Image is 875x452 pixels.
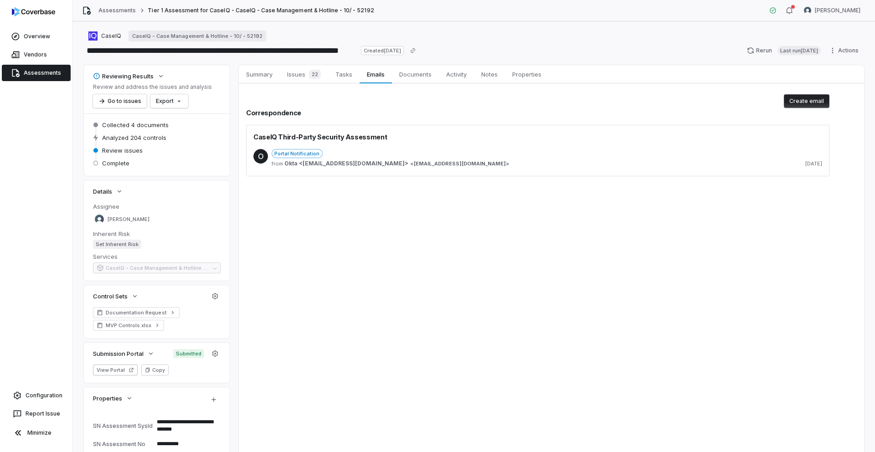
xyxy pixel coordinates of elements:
span: Activity [443,68,470,80]
dt: Assignee [93,202,221,211]
span: Submitted [173,349,204,358]
span: [PERSON_NAME] [815,7,860,14]
span: Created [DATE] [361,46,404,55]
span: Portal Notification [272,149,323,158]
button: Minimize [4,424,69,442]
span: Control Sets [93,292,128,300]
span: [EMAIL_ADDRESS][DOMAIN_NAME] [414,160,506,167]
span: 22 [309,70,321,79]
button: View Portal [93,365,138,375]
a: Overview [2,28,71,45]
span: Emails [363,68,388,80]
dt: Services [93,252,221,261]
button: Control Sets [90,288,141,304]
span: Analyzed 204 controls [102,134,166,142]
span: Minimize [27,429,51,437]
span: Review issues [102,146,143,154]
span: Properties [93,394,122,402]
span: CaseIQ [101,32,121,40]
span: Configuration [26,392,62,399]
button: Details [90,183,126,200]
a: Assessments [98,7,136,14]
a: CaseIQ - Case Management & Hotline - 10/ - 52192 [129,31,266,41]
img: Samuel Folarin avatar [95,215,104,224]
span: Tier 1 Assessment for CaseIQ - CaseIQ - Case Management & Hotline - 10/ - 52192 [148,7,374,14]
span: Documents [396,68,435,80]
button: Create email [784,94,829,108]
button: Reviewing Results [90,68,167,84]
span: O [253,149,268,164]
button: Properties [90,390,136,406]
div: SN Assessment No [93,441,153,447]
a: MVP Controls.xlsx [93,320,164,331]
span: from [272,160,281,167]
span: Submission Portal [93,349,144,358]
span: Complete [102,159,129,167]
span: [PERSON_NAME] [108,216,149,223]
span: Summary [242,68,276,80]
button: Go to issues [93,94,147,108]
div: SN Assessment SysId [93,422,153,429]
span: Set Inherent Risk [93,240,141,249]
span: Issues [283,68,324,81]
span: Okta <[EMAIL_ADDRESS][DOMAIN_NAME]> [284,160,408,167]
button: Samuel Folarin avatar[PERSON_NAME] [798,4,866,17]
span: MVP Controls.xlsx [106,322,151,329]
button: Copy link [405,42,421,59]
img: Samuel Folarin avatar [804,7,811,14]
p: Review and address the issues and analysis [93,83,212,91]
img: logo-D7KZi-bG.svg [12,7,55,16]
span: Vendors [24,51,47,58]
button: Export [150,94,188,108]
span: > [284,160,509,167]
span: CaseIQ Third-Party Security Assessment [253,132,387,142]
span: Report Issue [26,410,60,417]
span: [DATE] [805,160,822,167]
button: Report Issue [4,406,69,422]
span: Overview [24,33,50,40]
a: Documentation Request [93,307,180,318]
button: Actions [826,44,864,57]
span: Documentation Request [106,309,167,316]
button: Copy [141,365,169,375]
span: Collected 4 documents [102,121,169,129]
h2: Correspondence [246,108,829,118]
span: Notes [478,68,501,80]
span: < [410,160,414,167]
button: https://caseiq.com/CaseIQ [86,28,124,44]
a: Configuration [4,387,69,404]
dt: Inherent Risk [93,230,221,238]
span: Last run [DATE] [777,46,821,55]
span: Tasks [332,68,356,80]
span: Properties [509,68,545,80]
span: Assessments [24,69,61,77]
div: Reviewing Results [93,72,154,80]
a: Assessments [2,65,71,81]
button: Submission Portal [90,345,157,362]
button: RerunLast run[DATE] [741,44,826,57]
a: Vendors [2,46,71,63]
span: Details [93,187,112,195]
